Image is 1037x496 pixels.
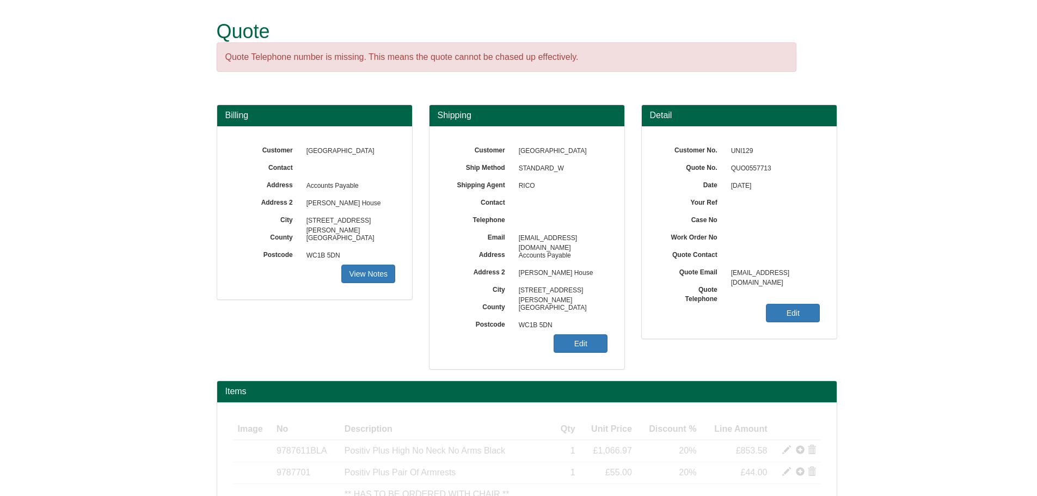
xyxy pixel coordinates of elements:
[301,212,396,230] span: [STREET_ADDRESS][PERSON_NAME]
[701,419,771,440] th: Line Amount
[741,468,768,477] span: £44.00
[234,177,301,190] label: Address
[446,230,513,242] label: Email
[593,446,632,455] span: £1,066.97
[301,143,396,160] span: [GEOGRAPHIC_DATA]
[580,419,636,440] th: Unit Price
[513,160,608,177] span: STANDARD_W
[554,334,608,353] a: Edit
[553,419,579,440] th: Qty
[446,195,513,207] label: Contact
[513,299,608,317] span: [GEOGRAPHIC_DATA]
[513,265,608,282] span: [PERSON_NAME] House
[726,160,820,177] span: QUO0557713
[513,317,608,334] span: WC1B 5DN
[658,160,726,173] label: Quote No.
[234,160,301,173] label: Contact
[234,230,301,242] label: County
[570,468,575,477] span: 1
[513,143,608,160] span: [GEOGRAPHIC_DATA]
[446,282,513,295] label: City
[658,177,726,190] label: Date
[234,195,301,207] label: Address 2
[605,468,632,477] span: £55.00
[345,446,505,455] span: Positiv Plus High No Neck No Arms Black
[340,419,553,440] th: Description
[679,446,696,455] span: 20%
[658,143,726,155] label: Customer No.
[272,440,340,462] td: 9787611BLA
[650,111,829,120] h3: Detail
[513,282,608,299] span: [STREET_ADDRESS][PERSON_NAME]
[679,468,696,477] span: 20%
[345,468,456,477] span: Positiv Plus Pair Of Armrests
[341,265,395,283] a: View Notes
[301,177,396,195] span: Accounts Payable
[225,387,829,396] h2: Items
[217,21,796,42] h1: Quote
[438,111,616,120] h3: Shipping
[301,195,396,212] span: [PERSON_NAME] House
[658,195,726,207] label: Your Ref
[446,265,513,277] label: Address 2
[234,143,301,155] label: Customer
[658,247,726,260] label: Quote Contact
[658,230,726,242] label: Work Order No
[658,282,726,304] label: Quote Telephone
[446,177,513,190] label: Shipping Agent
[513,230,608,247] span: [EMAIL_ADDRESS][DOMAIN_NAME]
[726,143,820,160] span: UNI129
[301,230,396,247] span: [GEOGRAPHIC_DATA]
[301,247,396,265] span: WC1B 5DN
[446,160,513,173] label: Ship Method
[446,143,513,155] label: Customer
[446,299,513,312] label: County
[726,177,820,195] span: [DATE]
[726,265,820,282] span: [EMAIL_ADDRESS][DOMAIN_NAME]
[225,111,404,120] h3: Billing
[570,446,575,455] span: 1
[234,419,273,440] th: Image
[658,212,726,225] label: Case No
[272,419,340,440] th: No
[446,212,513,225] label: Telephone
[513,177,608,195] span: RICO
[658,265,726,277] label: Quote Email
[234,247,301,260] label: Postcode
[636,419,701,440] th: Discount %
[736,446,768,455] span: £853.58
[513,247,608,265] span: Accounts Payable
[766,304,820,322] a: Edit
[446,317,513,329] label: Postcode
[446,247,513,260] label: Address
[272,462,340,484] td: 9787701
[234,212,301,225] label: City
[217,42,796,72] div: Quote Telephone number is missing. This means the quote cannot be chased up effectively.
